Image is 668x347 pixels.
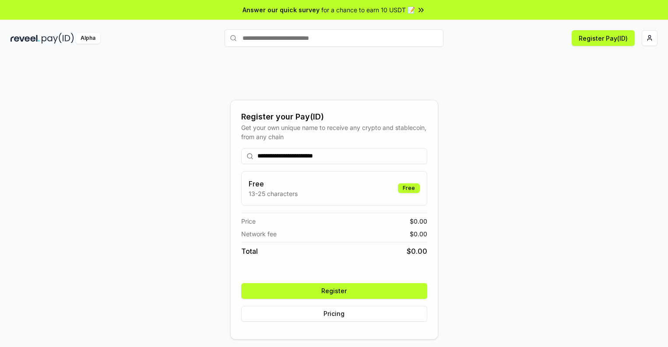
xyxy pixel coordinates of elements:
[241,306,427,322] button: Pricing
[572,30,635,46] button: Register Pay(ID)
[241,111,427,123] div: Register your Pay(ID)
[241,229,277,238] span: Network fee
[398,183,420,193] div: Free
[410,217,427,226] span: $ 0.00
[42,33,74,44] img: pay_id
[243,5,320,14] span: Answer our quick survey
[407,246,427,256] span: $ 0.00
[249,179,298,189] h3: Free
[76,33,100,44] div: Alpha
[321,5,415,14] span: for a chance to earn 10 USDT 📝
[241,123,427,141] div: Get your own unique name to receive any crypto and stablecoin, from any chain
[241,217,256,226] span: Price
[11,33,40,44] img: reveel_dark
[241,283,427,299] button: Register
[249,189,298,198] p: 13-25 characters
[241,246,258,256] span: Total
[410,229,427,238] span: $ 0.00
